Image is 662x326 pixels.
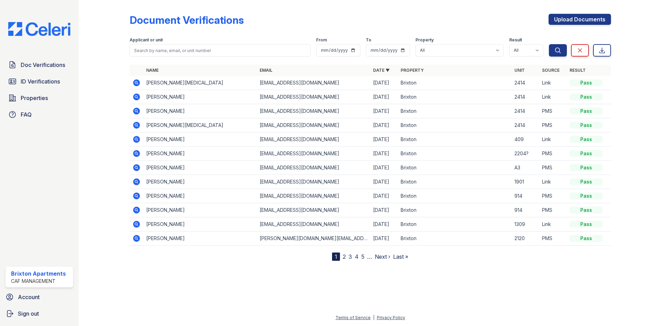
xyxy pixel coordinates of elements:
td: [PERSON_NAME] [143,132,257,147]
td: Brixton [398,217,511,231]
div: 1 [332,253,340,261]
td: [PERSON_NAME] [143,147,257,161]
td: [PERSON_NAME] [143,231,257,246]
label: From [316,37,327,43]
a: Next › [375,253,390,260]
td: [PERSON_NAME] [143,104,257,118]
div: Pass [570,192,603,199]
input: Search by name, email, or unit number [130,44,311,57]
div: CAF Management [11,278,66,285]
a: Name [146,68,159,73]
td: [PERSON_NAME] [143,175,257,189]
div: Pass [570,150,603,157]
label: Applicant or unit [130,37,163,43]
a: 5 [361,253,364,260]
td: 2414 [512,76,539,90]
div: Pass [570,235,603,242]
td: [PERSON_NAME] [143,90,257,104]
span: … [367,253,372,261]
a: 4 [355,253,359,260]
td: 2414 [512,118,539,132]
td: [EMAIL_ADDRESS][DOMAIN_NAME] [257,161,370,175]
td: [PERSON_NAME] [143,189,257,203]
td: Brixton [398,189,511,203]
td: [EMAIL_ADDRESS][DOMAIN_NAME] [257,217,370,231]
td: PMS [539,147,567,161]
span: FAQ [21,110,32,119]
td: Brixton [398,203,511,217]
td: [EMAIL_ADDRESS][DOMAIN_NAME] [257,175,370,189]
td: [PERSON_NAME] [143,161,257,175]
td: [EMAIL_ADDRESS][DOMAIN_NAME] [257,147,370,161]
td: 1901 [512,175,539,189]
td: Link [539,132,567,147]
td: [PERSON_NAME] [143,217,257,231]
a: Property [401,68,424,73]
td: 914 [512,203,539,217]
td: PMS [539,118,567,132]
label: To [366,37,371,43]
td: [PERSON_NAME][MEDICAL_DATA] [143,76,257,90]
td: Brixton [398,76,511,90]
td: [DATE] [370,104,398,118]
label: Property [415,37,434,43]
td: [DATE] [370,217,398,231]
a: Date ▼ [373,68,390,73]
span: Sign out [18,309,39,318]
td: [PERSON_NAME][DOMAIN_NAME][EMAIL_ADDRESS][PERSON_NAME][DOMAIN_NAME] [257,231,370,246]
a: Doc Verifications [6,58,73,72]
td: [DATE] [370,189,398,203]
td: Brixton [398,161,511,175]
a: ID Verifications [6,75,73,88]
a: Result [570,68,586,73]
td: [DATE] [370,231,398,246]
td: [DATE] [370,90,398,104]
td: Brixton [398,175,511,189]
div: Pass [570,221,603,228]
a: Terms of Service [335,315,371,320]
div: Brixton Apartments [11,269,66,278]
div: | [373,315,374,320]
td: Brixton [398,231,511,246]
a: Source [542,68,560,73]
td: [DATE] [370,203,398,217]
td: [EMAIL_ADDRESS][DOMAIN_NAME] [257,118,370,132]
span: Account [18,293,40,301]
a: Properties [6,91,73,105]
td: 2414 [512,104,539,118]
td: [DATE] [370,132,398,147]
td: [EMAIL_ADDRESS][DOMAIN_NAME] [257,104,370,118]
td: Link [539,175,567,189]
td: Link [539,76,567,90]
div: Pass [570,93,603,100]
td: Link [539,217,567,231]
span: Doc Verifications [21,61,65,69]
a: Last » [393,253,408,260]
td: Brixton [398,118,511,132]
td: Link [539,90,567,104]
td: Brixton [398,104,511,118]
td: [DATE] [370,161,398,175]
label: Result [509,37,522,43]
img: CE_Logo_Blue-a8612792a0a2168367f1c8372b55b34899dd931a85d93a1a3d3e32e68fde9ad4.png [3,22,76,36]
td: [DATE] [370,118,398,132]
td: [EMAIL_ADDRESS][DOMAIN_NAME] [257,189,370,203]
a: Privacy Policy [377,315,405,320]
td: 2414 [512,90,539,104]
a: Upload Documents [549,14,611,25]
div: Pass [570,108,603,115]
a: Sign out [3,307,76,320]
td: Brixton [398,90,511,104]
td: 2120 [512,231,539,246]
a: Unit [514,68,525,73]
span: Properties [21,94,48,102]
a: 2 [343,253,346,260]
td: 409 [512,132,539,147]
div: Pass [570,79,603,86]
td: [DATE] [370,175,398,189]
td: PMS [539,203,567,217]
div: Document Verifications [130,14,244,26]
span: ID Verifications [21,77,60,86]
td: [EMAIL_ADDRESS][DOMAIN_NAME] [257,90,370,104]
td: [EMAIL_ADDRESS][DOMAIN_NAME] [257,76,370,90]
